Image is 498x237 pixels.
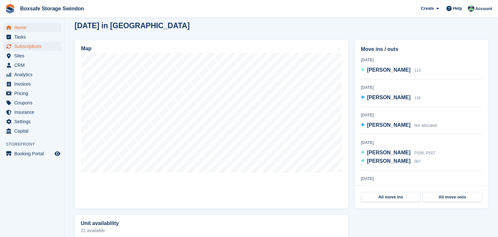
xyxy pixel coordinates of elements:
[414,96,421,100] span: 116
[14,51,53,60] span: Sites
[475,6,492,12] span: Account
[3,23,61,32] a: menu
[361,85,482,90] div: [DATE]
[14,61,53,70] span: CRM
[3,32,61,41] a: menu
[81,220,119,226] h2: Unit availability
[361,57,482,63] div: [DATE]
[3,98,61,107] a: menu
[14,89,53,98] span: Pricing
[3,61,61,70] a: menu
[414,68,421,73] span: 113
[361,66,421,75] a: [PERSON_NAME] 113
[14,70,53,79] span: Analytics
[14,108,53,117] span: Insurance
[367,122,410,128] span: [PERSON_NAME]
[3,126,61,136] a: menu
[14,126,53,136] span: Capital
[6,141,65,148] span: Storefront
[414,151,435,155] span: PS06, PS07
[361,45,482,53] h2: Move ins / outs
[361,192,420,202] a: All move ins
[361,140,482,146] div: [DATE]
[361,94,421,102] a: [PERSON_NAME] 116
[367,150,410,155] span: [PERSON_NAME]
[3,51,61,60] a: menu
[367,158,410,164] span: [PERSON_NAME]
[414,159,421,164] span: 007
[3,89,61,98] a: menu
[14,117,53,126] span: Settings
[14,23,53,32] span: Home
[3,149,61,158] a: menu
[414,123,437,128] span: Not allocated
[3,42,61,51] a: menu
[367,67,410,73] span: [PERSON_NAME]
[53,150,61,158] a: Preview store
[14,79,53,89] span: Invoices
[468,5,474,12] img: Kim Virabi
[361,121,437,130] a: [PERSON_NAME] Not allocated
[81,46,91,52] h2: Map
[18,3,87,14] a: Boxsafe Storage Swindon
[3,70,61,79] a: menu
[14,149,53,158] span: Booking Portal
[421,5,434,12] span: Create
[14,98,53,107] span: Coupons
[423,192,482,202] a: All move outs
[14,42,53,51] span: Subscriptions
[75,21,190,30] h2: [DATE] in [GEOGRAPHIC_DATA]
[3,79,61,89] a: menu
[361,112,482,118] div: [DATE]
[5,4,15,14] img: stora-icon-8386f47178a22dfd0bd8f6a31ec36ba5ce8667c1dd55bd0f319d3a0aa187defe.svg
[453,5,462,12] span: Help
[3,117,61,126] a: menu
[14,32,53,41] span: Tasks
[75,40,348,208] a: Map
[361,157,421,166] a: [PERSON_NAME] 007
[367,95,410,100] span: [PERSON_NAME]
[81,228,342,233] p: 21 available
[361,176,482,182] div: [DATE]
[3,108,61,117] a: menu
[361,149,435,157] a: [PERSON_NAME] PS06, PS07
